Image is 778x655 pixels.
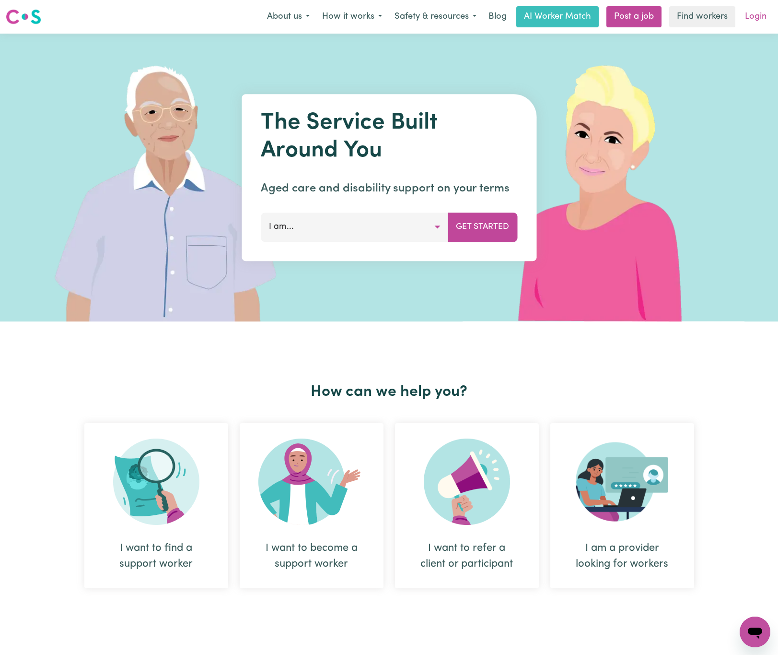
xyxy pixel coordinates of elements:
[261,7,316,27] button: About us
[261,109,517,165] h1: The Service Built Around You
[261,213,448,241] button: I am...
[395,423,539,588] div: I want to refer a client or participant
[669,6,735,27] a: Find workers
[424,439,510,525] img: Refer
[418,540,516,572] div: I want to refer a client or participant
[483,6,512,27] a: Blog
[739,6,772,27] a: Login
[113,439,199,525] img: Search
[516,6,599,27] a: AI Worker Match
[550,423,694,588] div: I am a provider looking for workers
[740,617,770,647] iframe: Button to launch messaging window
[261,180,517,197] p: Aged care and disability support on your terms
[448,213,517,241] button: Get Started
[316,7,388,27] button: How it works
[606,6,662,27] a: Post a job
[6,8,41,25] img: Careseekers logo
[6,6,41,28] a: Careseekers logo
[107,540,205,572] div: I want to find a support worker
[240,423,383,588] div: I want to become a support worker
[258,439,365,525] img: Become Worker
[573,540,671,572] div: I am a provider looking for workers
[388,7,483,27] button: Safety & resources
[263,540,360,572] div: I want to become a support worker
[79,383,700,401] h2: How can we help you?
[84,423,228,588] div: I want to find a support worker
[576,439,669,525] img: Provider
